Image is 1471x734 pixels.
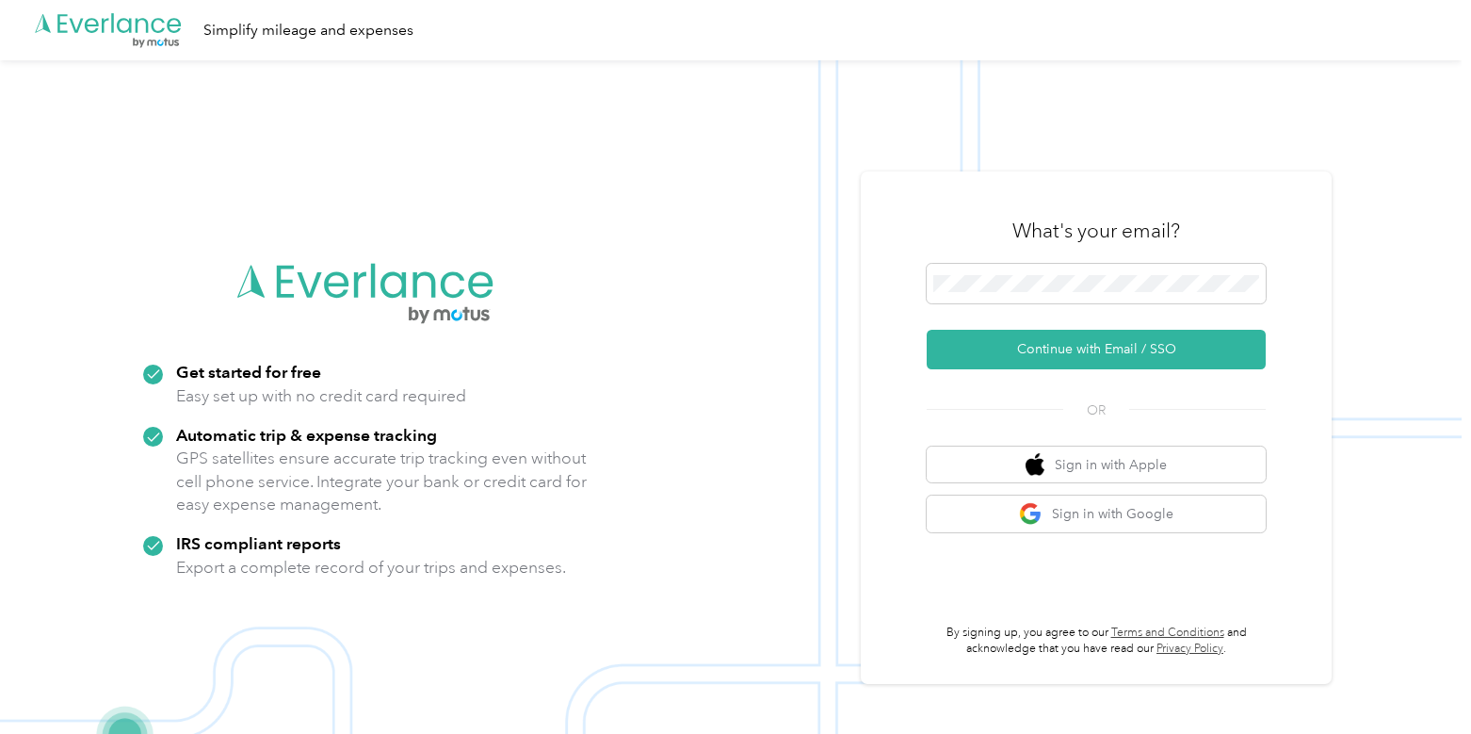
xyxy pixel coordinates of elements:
span: OR [1063,400,1129,420]
button: google logoSign in with Google [927,496,1266,532]
img: apple logo [1026,453,1044,477]
a: Terms and Conditions [1111,626,1224,640]
p: GPS satellites ensure accurate trip tracking even without cell phone service. Integrate your bank... [176,447,588,516]
button: Continue with Email / SSO [927,330,1266,369]
iframe: Everlance-gr Chat Button Frame [1366,628,1471,734]
strong: Automatic trip & expense tracking [176,425,437,445]
div: Simplify mileage and expenses [203,19,413,42]
a: Privacy Policy [1156,642,1223,656]
strong: IRS compliant reports [176,533,341,553]
p: Export a complete record of your trips and expenses. [176,556,566,579]
p: By signing up, you agree to our and acknowledge that you have read our . [927,625,1266,658]
p: Easy set up with no credit card required [176,384,466,408]
button: apple logoSign in with Apple [927,447,1266,483]
img: google logo [1019,502,1043,526]
h3: What's your email? [1012,218,1180,244]
strong: Get started for free [176,362,321,382]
